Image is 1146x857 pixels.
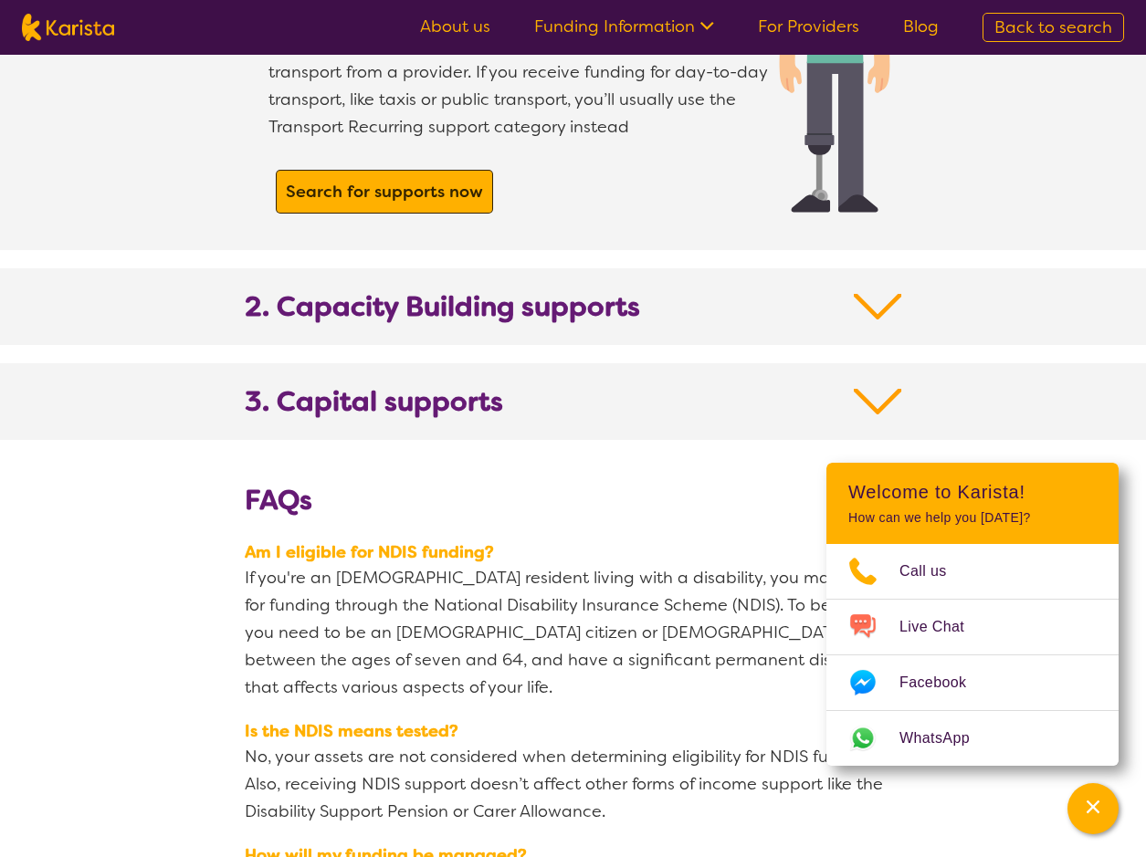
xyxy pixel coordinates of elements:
[245,540,902,564] span: Am I eligible for NDIS funding?
[848,481,1097,503] h2: Welcome to Karista!
[899,669,988,696] span: Facebook
[1067,783,1119,834] button: Channel Menu
[534,16,714,37] a: Funding Information
[281,175,488,208] a: Search for supports now
[245,290,640,323] b: 2. Capacity Building supports
[245,385,503,418] b: 3. Capital supports
[854,385,902,418] img: Down Arrow
[245,719,902,743] span: Is the NDIS means tested?
[854,290,902,323] img: Down Arrow
[899,558,969,585] span: Call us
[994,16,1112,38] span: Back to search
[245,564,902,701] p: If you're an [DEMOGRAPHIC_DATA] resident living with a disability, you may qualify for funding th...
[420,16,490,37] a: About us
[758,16,859,37] a: For Providers
[22,14,114,41] img: Karista logo
[983,13,1124,42] a: Back to search
[848,510,1097,526] p: How can we help you [DATE]?
[826,544,1119,766] ul: Choose channel
[903,16,939,37] a: Blog
[899,725,992,752] span: WhatsApp
[245,482,312,518] b: FAQs
[826,711,1119,766] a: Web link opens in a new tab.
[245,743,902,825] p: No, your assets are not considered when determining eligibility for NDIS funding. Also, receiving...
[286,181,483,203] b: Search for supports now
[899,613,986,641] span: Live Chat
[826,463,1119,766] div: Channel Menu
